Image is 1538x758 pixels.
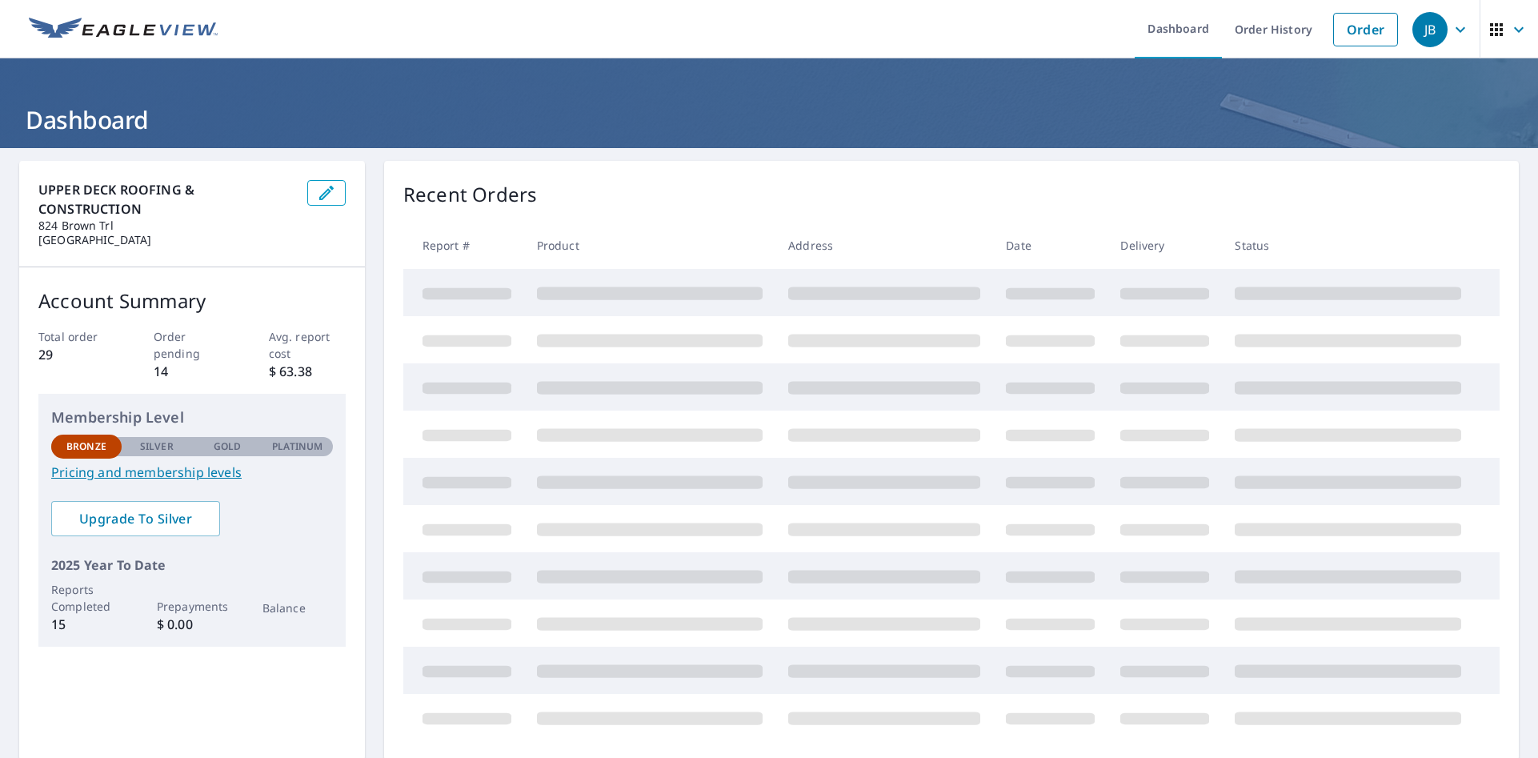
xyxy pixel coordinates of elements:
p: Reports Completed [51,581,122,615]
a: Upgrade To Silver [51,501,220,536]
p: Recent Orders [403,180,538,209]
p: Prepayments [157,598,227,615]
p: 14 [154,362,230,381]
p: 2025 Year To Date [51,555,333,575]
th: Status [1222,222,1474,269]
div: JB [1412,12,1448,47]
p: Total order [38,328,115,345]
th: Product [524,222,775,269]
p: Membership Level [51,407,333,428]
p: $ 0.00 [157,615,227,634]
a: Pricing and membership levels [51,463,333,482]
p: Silver [140,439,174,454]
p: Gold [214,439,241,454]
p: 29 [38,345,115,364]
th: Date [993,222,1107,269]
p: UPPER DECK ROOFING & CONSTRUCTION [38,180,294,219]
th: Delivery [1107,222,1222,269]
p: Avg. report cost [269,328,346,362]
span: Upgrade To Silver [64,510,207,527]
p: [GEOGRAPHIC_DATA] [38,233,294,247]
p: 824 Brown Trl [38,219,294,233]
th: Report # [403,222,524,269]
img: EV Logo [29,18,218,42]
a: Order [1333,13,1398,46]
th: Address [775,222,993,269]
p: 15 [51,615,122,634]
p: Order pending [154,328,230,362]
p: Bronze [66,439,106,454]
p: $ 63.38 [269,362,346,381]
h1: Dashboard [19,103,1519,136]
p: Platinum [272,439,322,454]
p: Balance [262,600,333,616]
p: Account Summary [38,287,346,315]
